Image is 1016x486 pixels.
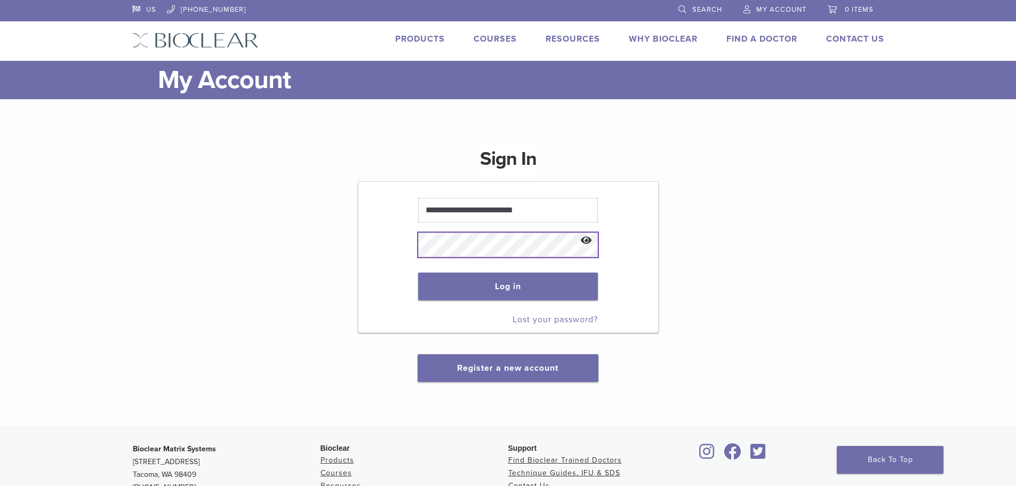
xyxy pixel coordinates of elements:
[508,468,620,477] a: Technique Guides, IFU & SDS
[837,446,943,474] a: Back To Top
[321,456,354,465] a: Products
[692,5,722,14] span: Search
[480,146,537,180] h1: Sign In
[546,34,600,44] a: Resources
[696,450,718,460] a: Bioclear
[575,227,598,254] button: Show password
[418,354,598,382] button: Register a new account
[726,34,797,44] a: Find A Doctor
[513,314,598,325] a: Lost your password?
[474,34,517,44] a: Courses
[133,444,216,453] strong: Bioclear Matrix Systems
[756,5,806,14] span: My Account
[321,468,352,477] a: Courses
[826,34,884,44] a: Contact Us
[321,444,350,452] span: Bioclear
[418,273,598,300] button: Log in
[629,34,698,44] a: Why Bioclear
[845,5,874,14] span: 0 items
[721,450,745,460] a: Bioclear
[132,33,259,48] img: Bioclear
[395,34,445,44] a: Products
[747,450,770,460] a: Bioclear
[158,61,884,99] h1: My Account
[508,444,537,452] span: Support
[457,363,558,373] a: Register a new account
[508,456,622,465] a: Find Bioclear Trained Doctors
